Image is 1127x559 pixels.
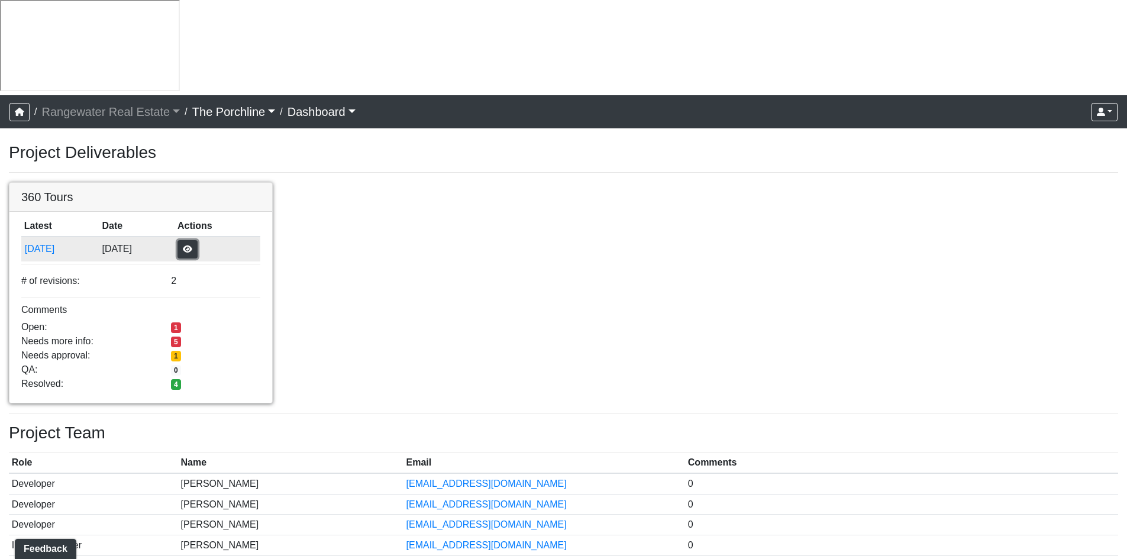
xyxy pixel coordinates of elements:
td: [PERSON_NAME] [178,494,403,515]
td: [PERSON_NAME] [178,515,403,535]
th: Name [178,453,403,474]
a: Dashboard [288,100,356,124]
span: / [30,100,41,124]
a: [EMAIL_ADDRESS][DOMAIN_NAME] [406,519,567,529]
a: Rangewater Real Estate [41,100,180,124]
td: 0 [685,473,1118,494]
td: 0 [685,494,1118,515]
iframe: Ybug feedback widget [9,535,79,559]
td: [PERSON_NAME] [178,473,403,494]
th: Role [9,453,178,474]
td: 0 [685,535,1118,555]
h3: Project Team [9,423,1118,443]
td: Developer [9,473,178,494]
a: [EMAIL_ADDRESS][DOMAIN_NAME] [406,499,567,509]
td: 1N9XpftJkkEiNCK7vHjT2Z [21,237,99,261]
td: [PERSON_NAME] [178,535,403,555]
span: / [180,100,192,124]
a: [EMAIL_ADDRESS][DOMAIN_NAME] [406,479,567,489]
a: [EMAIL_ADDRESS][DOMAIN_NAME] [406,540,567,550]
button: [DATE] [24,241,96,257]
span: / [275,100,287,124]
h3: Project Deliverables [9,143,1118,163]
td: Developer [9,494,178,515]
a: The Porchline [192,100,276,124]
th: Email [403,453,685,474]
td: Developer [9,515,178,535]
td: Interior Designer [9,535,178,555]
td: 0 [685,515,1118,535]
th: Comments [685,453,1118,474]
